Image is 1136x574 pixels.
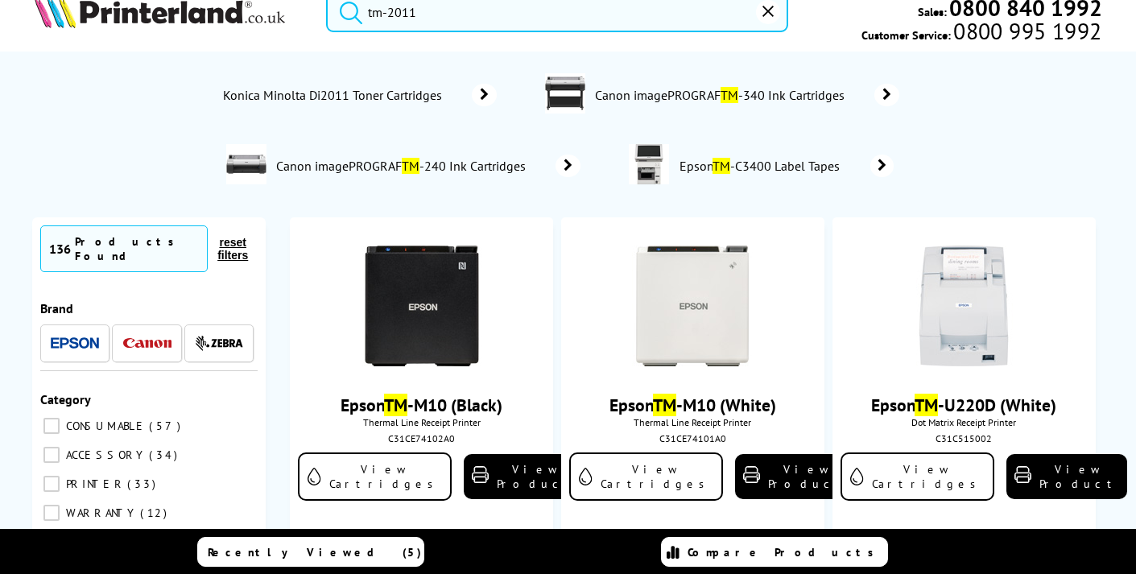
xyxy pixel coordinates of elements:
a: EpsonTM-U220D (White) [871,394,1056,416]
mark: TM [713,158,730,174]
span: PRINTER [62,477,126,491]
img: Zebra [195,335,243,351]
a: View Cartridges [841,452,994,501]
span: Customer Service: [861,23,1101,43]
mark: TM [653,394,676,416]
span: ex VAT @ 20% [655,528,735,544]
span: 34 [149,448,181,462]
span: ex VAT @ 20% [927,528,1006,544]
mark: TM [721,87,738,103]
span: Dot Matrix Receipt Printer [841,416,1088,428]
span: Compare Products [688,545,882,560]
span: Konica Minolta Di2011 Toner Cartridges [221,87,448,103]
div: C31CE74102A0 [302,432,541,444]
span: 12 [140,506,171,520]
button: reset filters [208,235,258,262]
img: Epson-TM-M10W-Front-Small.jpg [632,246,753,366]
mark: TM [402,158,419,174]
a: EpsonTM-M10 (Black) [341,394,502,416]
a: View Product [735,454,856,499]
img: Canon [123,338,171,349]
div: C31C515002 [845,432,1084,444]
span: £166.95 [865,525,923,546]
div: C31CE74101A0 [573,432,812,444]
img: Epson [51,337,99,349]
span: 136 [49,241,71,257]
span: ACCESSORY [62,448,147,462]
a: View Product [464,454,585,499]
span: £160.46 [594,525,651,546]
a: Compare Products [661,537,888,567]
input: WARRANTY 12 [43,505,60,521]
span: 33 [127,477,159,491]
span: WARRANTY [62,506,138,520]
a: EpsonTM-C3400 Label Tapes [677,144,894,188]
span: CONSUMABLE [62,419,147,433]
span: Canon imagePROGRAF -240 Ink Cartridges [275,158,531,174]
img: Epson-TMU220D-Front-Small.jpg [903,246,1024,366]
span: 0800 995 1992 [951,23,1101,39]
a: Canon imagePROGRAFTM-340 Ink Cartridges [593,73,899,117]
a: Konica Minolta Di2011 Toner Cartridges [221,84,497,106]
span: 57 [149,419,184,433]
a: Canon imagePROGRAFTM-240 Ink Cartridges [275,144,580,188]
input: PRINTER 33 [43,476,60,492]
img: 6242C003-deptimage.jpg [226,144,266,184]
span: Epson -C3400 Label Tapes [677,158,846,174]
span: Thermal Line Receipt Printer [569,416,816,428]
span: £160.46 [323,525,380,546]
a: Recently Viewed (5) [197,537,424,567]
img: C31CC35021-conspage.jpg [629,144,669,184]
img: 6248C003-deptimage.jpg [545,73,585,114]
span: ex VAT @ 20% [384,528,464,544]
span: Brand [40,300,73,316]
mark: TM [384,394,407,416]
span: Thermal Line Receipt Printer [298,416,545,428]
input: CONSUMABLE 57 [43,418,60,434]
span: Recently Viewed (5) [208,545,422,560]
span: Category [40,391,91,407]
input: ACCESSORY 34 [43,447,60,463]
a: View Product [1006,454,1127,499]
a: View Cartridges [298,452,452,501]
a: View Cartridges [569,452,723,501]
a: EpsonTM-M10 (White) [609,394,776,416]
mark: TM [915,394,938,416]
div: Products Found [75,234,199,263]
span: Sales: [918,4,947,19]
span: Canon imagePROGRAF -340 Ink Cartridges [593,87,850,103]
img: Epson-TM-M10B-Front-Small.jpg [361,246,482,366]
